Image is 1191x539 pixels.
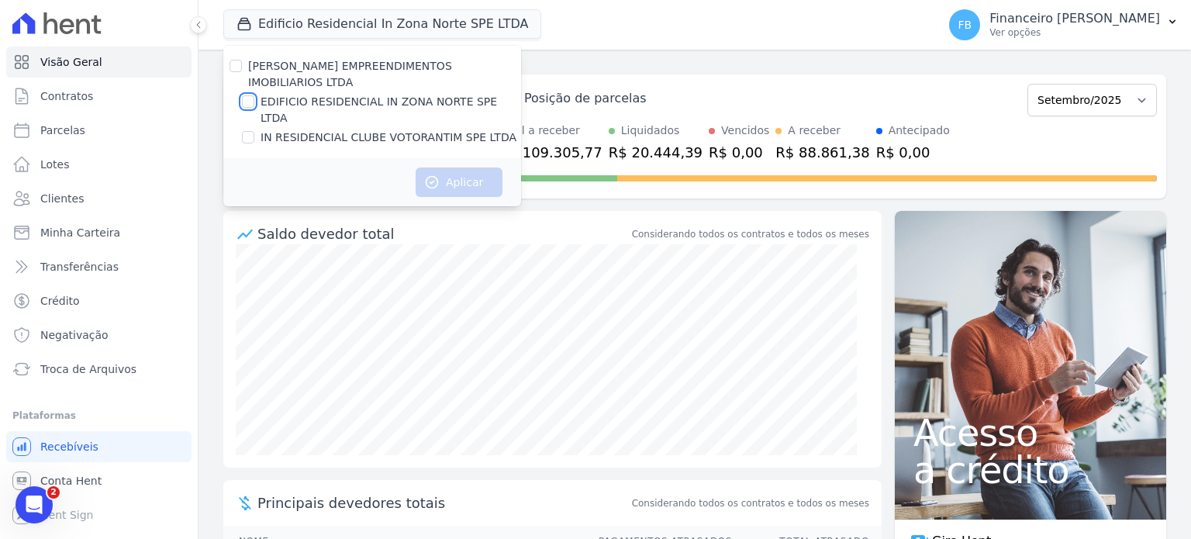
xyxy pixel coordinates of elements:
div: R$ 0,00 [709,142,769,163]
a: Clientes [6,183,192,214]
a: Contratos [6,81,192,112]
iframe: Intercom live chat [16,486,53,523]
span: Negativação [40,327,109,343]
div: A receber [788,123,841,139]
button: Edificio Residencial In Zona Norte SPE LTDA [223,9,541,39]
span: Principais devedores totais [257,492,629,513]
span: Lotes [40,157,70,172]
span: Recebíveis [40,439,98,454]
a: Recebíveis [6,431,192,462]
span: 2 [47,486,60,499]
div: Saldo devedor total [257,223,629,244]
a: Transferências [6,251,192,282]
div: R$ 20.444,39 [609,142,703,163]
div: Considerando todos os contratos e todos os meses [632,227,869,241]
span: Troca de Arquivos [40,361,136,377]
p: Ver opções [989,26,1160,39]
label: EDIFICIO RESIDENCIAL IN ZONA NORTE SPE LTDA [261,94,521,126]
a: Visão Geral [6,47,192,78]
span: Parcelas [40,123,85,138]
a: Minha Carteira [6,217,192,248]
span: Crédito [40,293,80,309]
button: FB Financeiro [PERSON_NAME] Ver opções [937,3,1191,47]
span: Clientes [40,191,84,206]
span: a crédito [913,451,1148,489]
button: Aplicar [416,168,502,197]
div: R$ 88.861,38 [775,142,869,163]
span: Conta Hent [40,473,102,489]
span: Visão Geral [40,54,102,70]
a: Crédito [6,285,192,316]
div: Antecipado [889,123,950,139]
div: Liquidados [621,123,680,139]
a: Troca de Arquivos [6,354,192,385]
div: R$ 0,00 [876,142,950,163]
a: Parcelas [6,115,192,146]
span: Considerando todos os contratos e todos os meses [632,496,869,510]
span: Transferências [40,259,119,275]
div: Total a receber [499,123,602,139]
a: Negativação [6,320,192,351]
span: FB [958,19,972,30]
label: IN RESIDENCIAL CLUBE VOTORANTIM SPE LTDA [261,130,516,146]
a: Conta Hent [6,465,192,496]
div: Vencidos [721,123,769,139]
div: Posição de parcelas [524,89,647,108]
span: Contratos [40,88,93,104]
span: Acesso [913,414,1148,451]
div: R$ 109.305,77 [499,142,602,163]
span: Minha Carteira [40,225,120,240]
p: Financeiro [PERSON_NAME] [989,11,1160,26]
label: [PERSON_NAME] EMPREENDIMENTOS IMOBILIARIOS LTDA [248,60,452,88]
div: Plataformas [12,406,185,425]
a: Lotes [6,149,192,180]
